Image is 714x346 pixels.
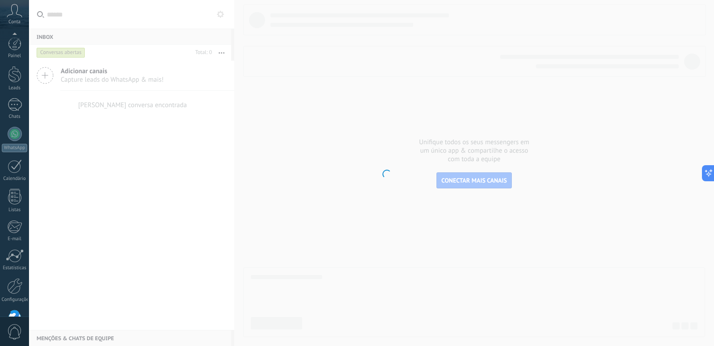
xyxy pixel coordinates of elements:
[2,297,28,303] div: Configurações
[2,85,28,91] div: Leads
[2,114,28,120] div: Chats
[2,176,28,182] div: Calendário
[2,144,27,152] div: WhatsApp
[2,53,28,59] div: Painel
[2,265,28,271] div: Estatísticas
[8,19,21,25] span: Conta
[2,207,28,213] div: Listas
[2,236,28,242] div: E-mail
